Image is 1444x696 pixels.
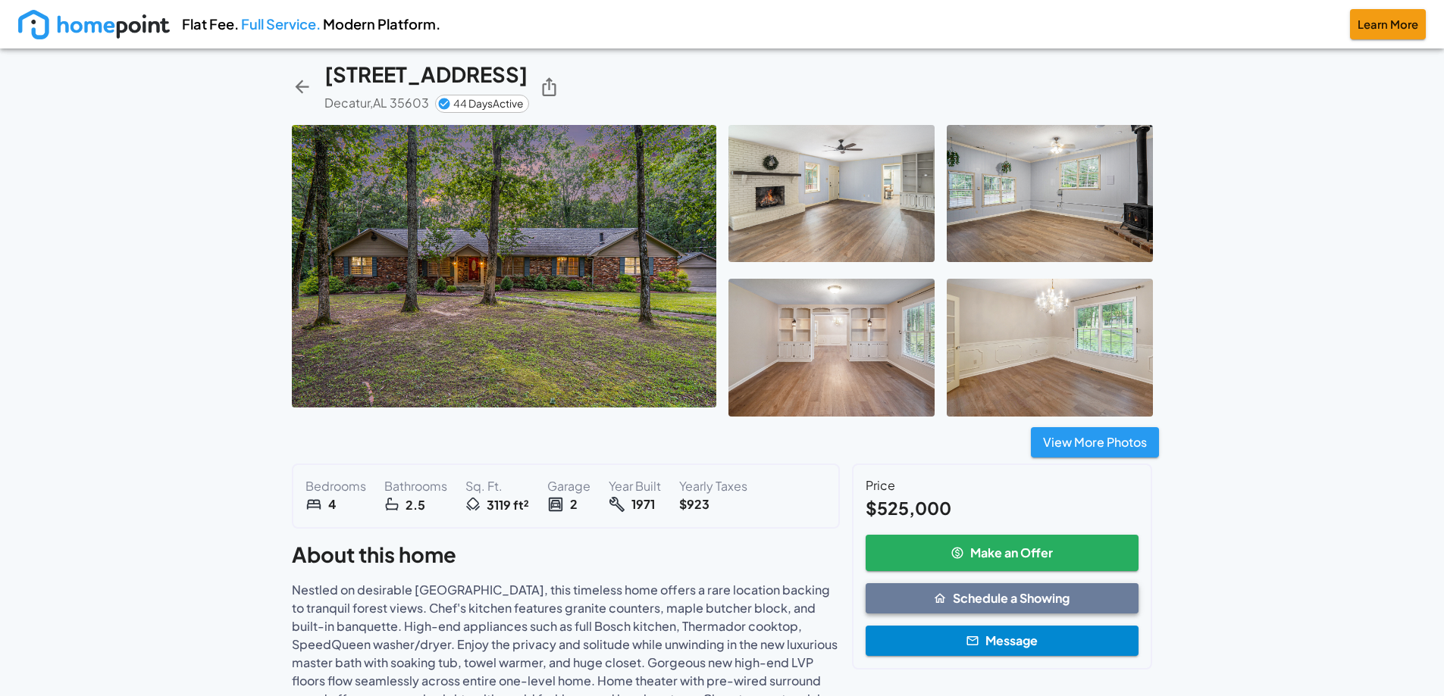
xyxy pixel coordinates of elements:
[728,125,935,262] img: 1750694008164-h63zwj6u9b6.jpg
[328,495,336,513] strong: 4
[866,477,1139,495] p: Price
[609,477,661,495] p: Year Built
[305,477,366,495] p: Bedrooms
[292,125,716,407] img: 1750694002219-bflwtdctlq.jpg
[947,125,1153,262] img: 1750694010486-jolq4xh09rp.jpg
[947,279,1153,416] img: 1750694012827-ga2w2w2gnw.jpg
[866,626,1139,656] button: Message
[1031,427,1159,457] button: View More Photos
[631,495,655,513] strong: 1971
[679,495,709,513] strong: $923
[182,14,440,34] p: Flat Fee. Modern Platform.
[866,497,951,519] b: $525,000
[547,477,590,495] p: Garage
[728,279,935,416] img: 1750694010488-tt6czvn83od.jpg
[1350,9,1426,39] button: Learn More
[465,477,529,495] p: Sq. Ft.
[453,97,523,110] span: 44 Days Active
[18,10,170,39] img: new_logo_light.png
[241,15,321,33] span: Full Service.
[324,95,429,112] p: Decatur , AL 35603
[487,496,529,514] strong: 3119 ft²
[292,541,840,569] h5: About this home
[406,496,425,514] strong: 2.5
[679,477,747,495] p: Yearly Taxes
[324,61,529,89] h5: [STREET_ADDRESS]
[866,535,1139,571] button: Make an Offer
[866,583,1139,613] button: Schedule a Showing
[570,495,578,513] strong: 2
[384,477,447,495] p: Bathrooms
